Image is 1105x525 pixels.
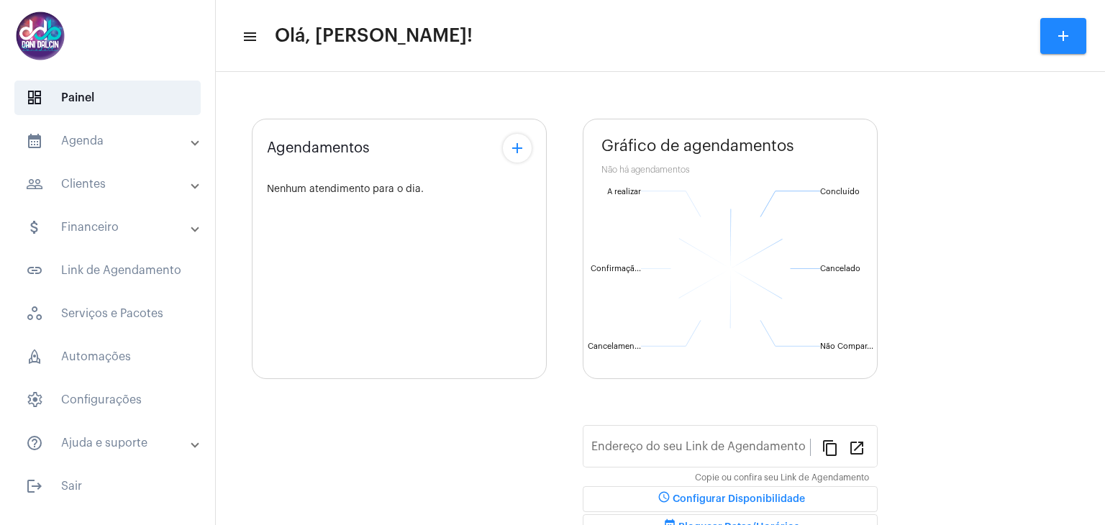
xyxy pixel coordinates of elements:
[820,188,860,196] text: Concluído
[9,426,215,460] mat-expansion-panel-header: sidenav iconAjuda e suporte
[267,184,532,195] div: Nenhum atendimento para o dia.
[588,342,641,350] text: Cancelamen...
[695,473,869,483] mat-hint: Copie ou confira seu Link de Agendamento
[14,383,201,417] span: Configurações
[14,253,201,288] span: Link de Agendamento
[591,265,641,273] text: Confirmaçã...
[267,140,370,156] span: Agendamentos
[275,24,473,47] span: Olá, [PERSON_NAME]!
[655,490,673,508] mat-icon: schedule
[26,175,43,193] mat-icon: sidenav icon
[26,132,192,150] mat-panel-title: Agenda
[14,339,201,374] span: Automações
[9,210,215,245] mat-expansion-panel-header: sidenav iconFinanceiro
[655,494,805,504] span: Configurar Disponibilidade
[9,167,215,201] mat-expansion-panel-header: sidenav iconClientes
[26,434,192,452] mat-panel-title: Ajuda e suporte
[26,89,43,106] span: sidenav icon
[26,262,43,279] mat-icon: sidenav icon
[1055,27,1072,45] mat-icon: add
[26,391,43,408] span: sidenav icon
[822,439,839,456] mat-icon: content_copy
[591,443,810,456] input: Link
[820,265,860,273] text: Cancelado
[26,132,43,150] mat-icon: sidenav icon
[26,219,192,236] mat-panel-title: Financeiro
[607,188,641,196] text: A realizar
[848,439,865,456] mat-icon: open_in_new
[14,469,201,503] span: Sair
[14,296,201,331] span: Serviços e Pacotes
[509,140,526,157] mat-icon: add
[26,478,43,495] mat-icon: sidenav icon
[242,28,256,45] mat-icon: sidenav icon
[26,305,43,322] span: sidenav icon
[583,486,878,512] button: Configurar Disponibilidade
[14,81,201,115] span: Painel
[26,434,43,452] mat-icon: sidenav icon
[26,175,192,193] mat-panel-title: Clientes
[12,7,69,65] img: 5016df74-caca-6049-816a-988d68c8aa82.png
[26,219,43,236] mat-icon: sidenav icon
[26,348,43,365] span: sidenav icon
[9,124,215,158] mat-expansion-panel-header: sidenav iconAgenda
[820,342,873,350] text: Não Compar...
[601,137,794,155] span: Gráfico de agendamentos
